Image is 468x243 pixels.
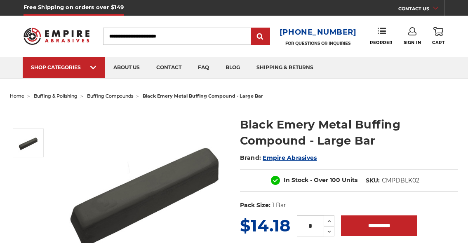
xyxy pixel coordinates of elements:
[87,93,133,99] a: buffing compounds
[34,93,78,99] a: buffing & polishing
[240,154,261,161] span: Brand:
[148,57,190,78] a: contact
[370,40,393,45] span: Reorder
[284,176,308,184] span: In Stock
[252,28,269,45] input: Submit
[280,41,357,46] p: FOR QUESTIONS OR INQUIRIES
[342,176,357,184] span: Units
[272,201,286,210] dd: 1 Bar
[263,154,317,161] a: Empire Abrasives
[190,57,217,78] a: faq
[280,26,357,38] a: [PHONE_NUMBER]
[143,93,263,99] span: black emery metal buffing compound - large bar
[240,215,290,236] span: $14.18
[217,57,248,78] a: blog
[398,4,444,16] a: CONTACT US
[432,40,444,45] span: Cart
[31,64,97,70] div: SHOP CATEGORIES
[105,57,148,78] a: about us
[366,176,380,185] dt: SKU:
[18,133,38,153] img: Black Stainless Steel Buffing Compound
[330,176,340,184] span: 100
[240,201,270,210] dt: Pack Size:
[432,27,444,45] a: Cart
[404,40,421,45] span: Sign In
[24,23,89,49] img: Empire Abrasives
[370,27,393,45] a: Reorder
[382,176,419,185] dd: CMPDBLK02
[310,176,328,184] span: - Over
[10,93,24,99] a: home
[240,117,459,149] h1: Black Emery Metal Buffing Compound - Large Bar
[248,57,322,78] a: shipping & returns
